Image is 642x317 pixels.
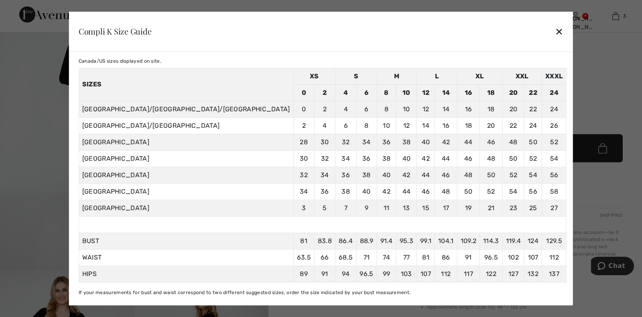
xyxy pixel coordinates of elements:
[542,150,567,167] td: 54
[380,237,393,245] span: 91.4
[416,68,457,84] td: L
[457,200,480,216] td: 19
[524,150,542,167] td: 52
[335,134,356,150] td: 32
[396,200,416,216] td: 13
[400,237,413,245] span: 95.3
[314,84,335,101] td: 2
[396,101,416,117] td: 10
[364,254,370,261] span: 71
[542,183,567,200] td: 58
[457,167,480,183] td: 48
[18,6,34,13] span: Chat
[79,183,293,200] td: [GEOGRAPHIC_DATA]
[480,183,503,200] td: 52
[377,134,396,150] td: 36
[435,84,457,101] td: 14
[293,84,314,101] td: 0
[542,200,567,216] td: 27
[396,117,416,134] td: 12
[484,254,498,261] span: 96.5
[318,237,332,245] span: 83.8
[549,254,559,261] span: 112
[396,134,416,150] td: 38
[314,134,335,150] td: 30
[335,117,356,134] td: 6
[524,84,542,101] td: 22
[457,68,502,84] td: XL
[528,237,538,245] span: 124
[524,183,542,200] td: 56
[435,117,457,134] td: 16
[461,237,477,245] span: 109.2
[502,117,524,134] td: 22
[79,68,293,101] th: Sizes
[502,101,524,117] td: 20
[457,150,480,167] td: 46
[416,167,435,183] td: 44
[293,117,314,134] td: 2
[416,183,435,200] td: 46
[356,84,377,101] td: 6
[293,68,335,84] td: XS
[396,150,416,167] td: 40
[542,68,567,84] td: XXXL
[506,237,521,245] span: 119.4
[480,200,503,216] td: 21
[383,270,390,278] span: 99
[524,101,542,117] td: 22
[464,270,473,278] span: 117
[79,101,293,117] td: [GEOGRAPHIC_DATA]/[GEOGRAPHIC_DATA]/[GEOGRAPHIC_DATA]
[79,117,293,134] td: [GEOGRAPHIC_DATA]/[GEOGRAPHIC_DATA]
[79,134,293,150] td: [GEOGRAPHIC_DATA]
[416,150,435,167] td: 42
[528,270,538,278] span: 132
[416,200,435,216] td: 15
[356,117,377,134] td: 8
[314,150,335,167] td: 32
[542,117,567,134] td: 26
[524,200,542,216] td: 25
[335,200,356,216] td: 7
[377,84,396,101] td: 8
[422,254,429,261] span: 81
[79,57,567,65] div: Canada/US sizes displayed on site.
[542,134,567,150] td: 52
[542,167,567,183] td: 56
[480,101,503,117] td: 18
[321,254,329,261] span: 66
[441,270,451,278] span: 112
[524,134,542,150] td: 50
[356,183,377,200] td: 40
[79,27,152,35] div: Compli K Size Guide
[502,68,542,84] td: XXL
[420,237,431,245] span: 99.1
[502,150,524,167] td: 50
[335,84,356,101] td: 4
[314,183,335,200] td: 36
[377,200,396,216] td: 11
[416,84,435,101] td: 12
[502,134,524,150] td: 48
[542,84,567,101] td: 24
[549,270,559,278] span: 137
[435,134,457,150] td: 42
[546,237,562,245] span: 129.5
[293,167,314,183] td: 32
[342,270,350,278] span: 94
[542,101,567,117] td: 24
[502,200,524,216] td: 23
[335,68,377,84] td: S
[416,117,435,134] td: 14
[356,167,377,183] td: 38
[480,150,503,167] td: 48
[314,117,335,134] td: 4
[314,101,335,117] td: 2
[377,117,396,134] td: 10
[360,270,373,278] span: 96.5
[356,150,377,167] td: 36
[377,167,396,183] td: 40
[383,254,390,261] span: 74
[321,270,328,278] span: 91
[457,84,480,101] td: 16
